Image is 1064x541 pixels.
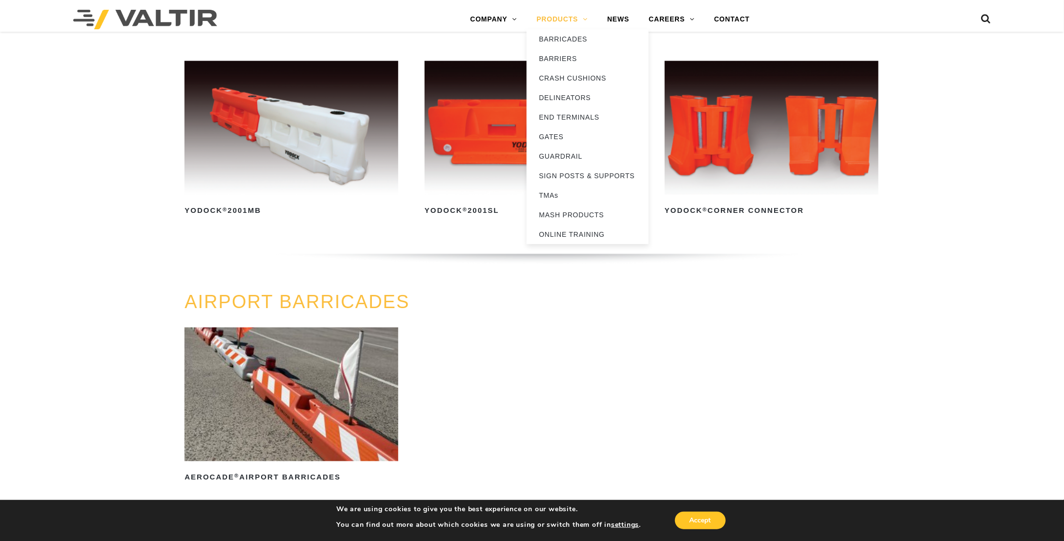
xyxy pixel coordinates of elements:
[527,29,649,49] a: BARRICADES
[184,204,398,219] h2: Yodock 2001MB
[184,328,398,485] a: Aerocade®Airport Barricades
[223,207,227,213] sup: ®
[527,205,649,225] a: MASH PRODUCTS
[527,186,649,205] a: TMAs
[527,49,649,68] a: BARRIERS
[336,520,641,529] p: You can find out more about which cookies we are using or switch them off in .
[527,225,649,244] a: ONLINE TRAINING
[665,204,879,219] h2: Yodock Corner Connector
[611,520,639,529] button: settings
[184,61,398,219] a: Yodock®2001MB
[703,207,708,213] sup: ®
[704,10,759,29] a: CONTACT
[597,10,639,29] a: NEWS
[665,61,879,219] a: Yodock®Corner Connector
[425,61,638,219] a: Yodock®2001SL
[527,107,649,127] a: END TERMINALS
[527,68,649,88] a: CRASH CUSHIONS
[675,512,726,529] button: Accept
[425,204,638,219] h2: Yodock 2001SL
[336,505,641,514] p: We are using cookies to give you the best experience on our website.
[527,166,649,186] a: SIGN POSTS & SUPPORTS
[527,10,597,29] a: PRODUCTS
[527,127,649,146] a: GATES
[184,292,409,312] a: AIRPORT BARRICADES
[461,10,527,29] a: COMPANY
[184,470,398,486] h2: Aerocade Airport Barricades
[234,473,239,479] sup: ®
[184,328,398,461] img: Valtir Rentals Airport Aerocade Bradley International Airport
[463,207,468,213] sup: ®
[527,146,649,166] a: GUARDRAIL
[73,10,217,29] img: Valtir
[527,88,649,107] a: DELINEATORS
[639,10,704,29] a: CAREERS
